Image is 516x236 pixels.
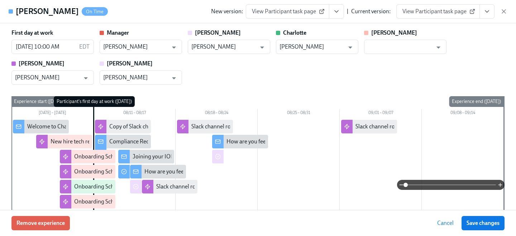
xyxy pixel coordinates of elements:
div: Joining your IOP Shadow Session Instructions [133,153,245,161]
strong: Manager [107,29,129,36]
div: Slack channel round 1 [355,123,408,131]
span: Remove experience [16,220,65,227]
span: Save changes [467,220,500,227]
strong: [PERSON_NAME] [107,60,153,67]
div: How are you feeling? [226,138,278,146]
div: New hire tech requests [51,138,106,146]
button: Open [168,42,180,53]
strong: [PERSON_NAME] [19,60,64,67]
div: Welcome to Charlie Health! [27,123,94,131]
button: Cancel [432,216,459,230]
div: Onboarding Schedule Pt 4 [74,198,138,206]
div: 09/08 – 09/14 [422,109,504,118]
button: Save changes [462,216,505,230]
strong: Charlotte [283,29,306,36]
span: Cancel [437,220,454,227]
button: View task page [479,4,494,19]
div: [DATE] – [DATE] [11,109,94,118]
span: View Participant task page [402,8,474,15]
div: Experience start ([DATE]) [11,96,67,107]
button: Open [257,42,268,53]
span: On Time [82,9,108,14]
div: How are you feeling? [144,168,196,176]
div: New version: [211,8,243,15]
button: Open [433,42,444,53]
button: View task page [329,4,344,19]
div: 08/25 – 08/31 [258,109,340,118]
button: Open [80,73,91,84]
div: Slack channel round 3 [191,123,244,131]
div: 08/11 – 08/17 [94,109,176,118]
div: Participant's first day at work ([DATE]) [54,96,135,107]
div: | [347,8,348,15]
div: Onboarding Schedule [74,153,128,161]
a: View Participant task page [396,4,480,19]
strong: [PERSON_NAME] [195,29,241,36]
span: View Participant task page [252,8,323,15]
button: Remove experience [11,216,70,230]
h4: [PERSON_NAME] [16,6,79,17]
label: First day at work [11,29,53,37]
button: Open [345,42,356,53]
div: Current version: [351,8,391,15]
div: 09/01 – 09/07 [340,109,422,118]
div: Experience end ([DATE]) [449,96,504,107]
div: Compliance Requirements Instructions [109,138,205,146]
p: EDT [79,43,90,51]
button: Open [168,73,180,84]
div: Onboarding Schedule Pt 2 [74,168,138,176]
div: Copy of Slack channel round 1 [109,123,182,131]
strong: [PERSON_NAME] [371,29,417,36]
a: View Participant task page [246,4,329,19]
div: 08/18 – 08/24 [176,109,258,118]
